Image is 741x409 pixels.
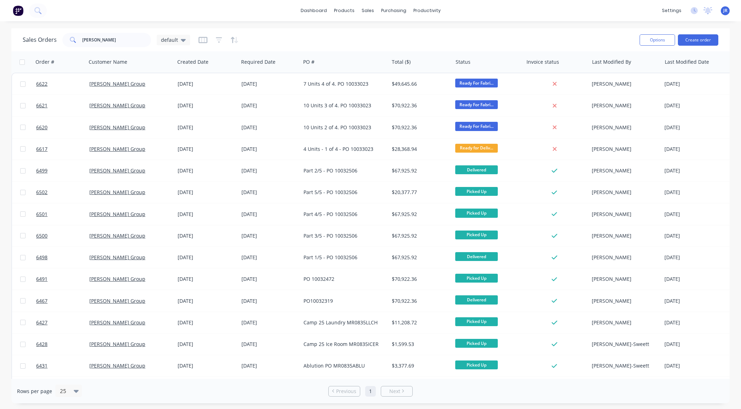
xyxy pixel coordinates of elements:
div: [DATE] [178,362,236,369]
span: Picked Up [455,339,498,348]
ul: Pagination [325,386,416,397]
div: products [330,5,358,16]
div: [DATE] [664,146,739,153]
span: Picked Up [455,274,498,283]
div: sales [358,5,378,16]
span: Next [389,388,400,395]
span: Picked Up [455,231,498,239]
a: 6428 [36,334,89,355]
a: 6431 [36,355,89,376]
div: $67,925.92 [392,254,447,261]
div: Part 5/5 - PO 10032506 [303,189,382,196]
a: [PERSON_NAME] Group [89,189,145,195]
span: Ready for Deliv... [455,144,498,153]
div: [DATE] [241,146,298,153]
a: 6502 [36,182,89,203]
div: [DATE] [178,189,236,196]
div: [PERSON_NAME] [592,211,656,218]
span: 6500 [36,232,48,239]
div: [PERSON_NAME] [592,189,656,196]
div: [DATE] [241,167,298,174]
div: $67,925.92 [392,232,447,239]
span: JR [723,7,728,14]
div: 10 Units 3 of 4. PO 10033023 [303,102,382,109]
div: [DATE] [664,211,739,218]
div: $3,377.69 [392,362,447,369]
div: [DATE] [178,124,236,131]
div: [DATE] [664,167,739,174]
span: Picked Up [455,209,498,217]
div: [DATE] [178,341,236,348]
a: 6467 [36,290,89,312]
img: Factory [13,5,23,16]
a: 6427 [36,312,89,333]
div: [DATE] [241,341,298,348]
div: $70,922.36 [392,275,447,283]
div: $70,922.36 [392,297,447,305]
span: Picked Up [455,360,498,369]
span: Delivered [455,252,498,261]
div: [DATE] [664,189,739,196]
div: [DATE] [241,189,298,196]
div: [PERSON_NAME] [592,254,656,261]
div: Part 3/5 - PO 10032506 [303,232,382,239]
a: [PERSON_NAME] Group [89,232,145,239]
span: Rows per page [17,388,52,395]
div: [DATE] [178,80,236,87]
span: Delivered [455,295,498,304]
div: Last Modified Date [665,58,709,66]
div: [DATE] [241,232,298,239]
h1: Sales Orders [23,36,57,43]
div: [PERSON_NAME] [592,232,656,239]
div: Required Date [241,58,275,66]
div: 7 Units 4 of 4. PO 10033023 [303,80,382,87]
span: 6621 [36,102,48,109]
span: Ready For Fabri... [455,100,498,109]
div: [DATE] [241,80,298,87]
div: [DATE] [664,102,739,109]
div: Part 4/5 - PO 10032506 [303,211,382,218]
div: [DATE] [664,124,739,131]
div: Status [456,58,470,66]
span: 6620 [36,124,48,131]
div: [DATE] [664,80,739,87]
span: 6428 [36,341,48,348]
span: Ready For Fabri... [455,79,498,87]
div: [DATE] [178,211,236,218]
a: 6501 [36,204,89,225]
div: [DATE] [178,167,236,174]
a: 6498 [36,247,89,268]
div: $70,922.36 [392,102,447,109]
div: [PERSON_NAME]-Sweett [592,341,656,348]
span: 6617 [36,146,48,153]
div: Invoice status [526,58,559,66]
span: 6501 [36,211,48,218]
span: Previous [336,388,356,395]
span: 6622 [36,80,48,87]
div: [DATE] [664,319,739,326]
a: [PERSON_NAME] Group [89,102,145,109]
span: default [161,36,178,44]
a: 6617 [36,138,89,160]
div: [DATE] [178,146,236,153]
div: Part 1/5 - PO 10032506 [303,254,382,261]
a: [PERSON_NAME] Group [89,319,145,326]
div: [DATE] [664,232,739,239]
div: [DATE] [241,297,298,305]
div: [PERSON_NAME] [592,146,656,153]
div: $11,208.72 [392,319,447,326]
button: Create order [678,34,718,46]
div: Order # [35,58,54,66]
div: [DATE] [241,102,298,109]
span: 6498 [36,254,48,261]
span: Ready For Fabri... [455,122,498,131]
div: [DATE] [178,232,236,239]
div: $20,377.77 [392,189,447,196]
a: [PERSON_NAME] Group [89,80,145,87]
span: 6427 [36,319,48,326]
div: $70,922.36 [392,124,447,131]
span: Delivered [455,165,498,174]
div: [DATE] [241,362,298,369]
div: productivity [410,5,444,16]
a: dashboard [297,5,330,16]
